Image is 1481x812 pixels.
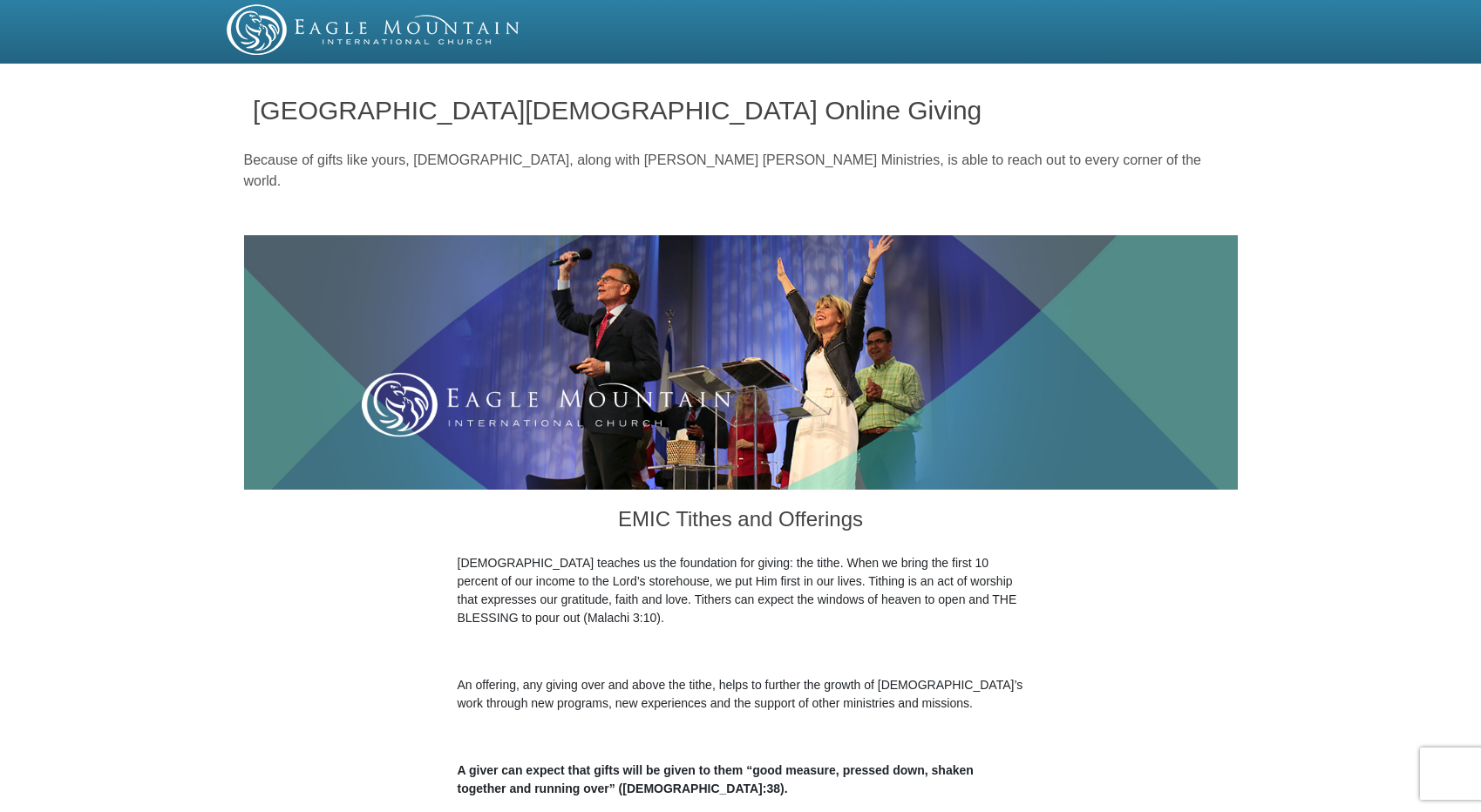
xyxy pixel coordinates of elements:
[458,554,1024,627] p: [DEMOGRAPHIC_DATA] teaches us the foundation for giving: the tithe. When we bring the first 10 pe...
[227,4,521,55] img: EMIC
[458,490,1024,554] h3: EMIC Tithes and Offerings
[458,763,974,795] b: A giver can expect that gifts will be given to them “good measure, pressed down, shaken together ...
[458,676,1024,713] p: An offering, any giving over and above the tithe, helps to further the growth of [DEMOGRAPHIC_DAT...
[253,96,1228,125] h1: [GEOGRAPHIC_DATA][DEMOGRAPHIC_DATA] Online Giving
[244,150,1238,192] p: Because of gifts like yours, [DEMOGRAPHIC_DATA], along with [PERSON_NAME] [PERSON_NAME] Ministrie...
